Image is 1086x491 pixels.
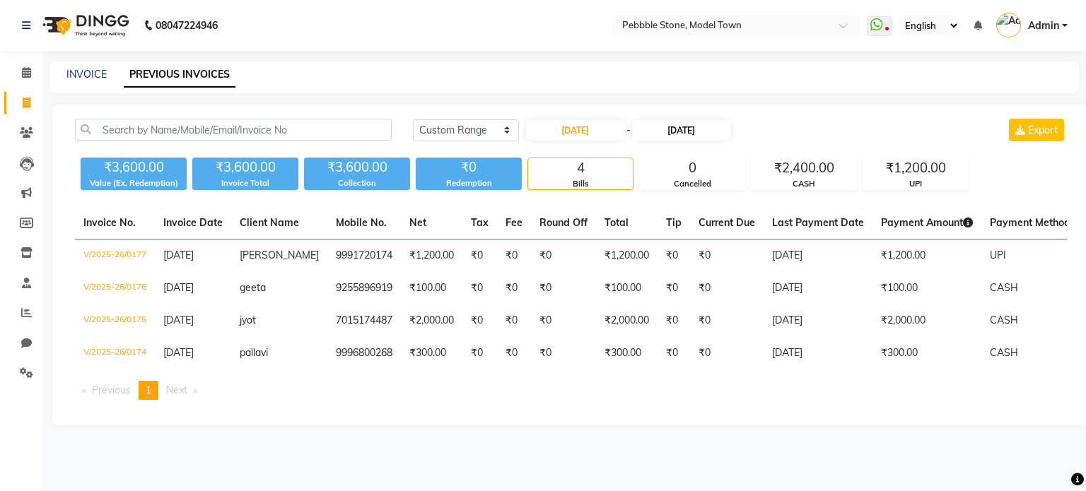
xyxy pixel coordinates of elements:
[640,158,745,178] div: 0
[124,62,235,88] a: PREVIOUS INVOICES
[75,239,155,273] td: V/2025-26/0177
[690,337,764,369] td: ₹0
[497,337,531,369] td: ₹0
[240,249,319,261] span: [PERSON_NAME]
[401,239,462,273] td: ₹1,200.00
[416,177,522,189] div: Redemption
[872,239,981,273] td: ₹1,200.00
[240,314,256,326] span: jyot
[81,158,187,177] div: ₹3,600.00
[163,216,223,229] span: Invoice Date
[881,216,973,229] span: Payment Amount
[690,239,764,273] td: ₹0
[764,239,872,273] td: [DATE]
[240,346,268,359] span: pallavi
[66,68,107,81] a: INVOICE
[666,216,682,229] span: Tip
[764,272,872,304] td: [DATE]
[531,337,596,369] td: ₹0
[304,158,410,177] div: ₹3,600.00
[658,239,690,273] td: ₹0
[658,337,690,369] td: ₹0
[605,216,629,229] span: Total
[690,304,764,337] td: ₹0
[401,272,462,304] td: ₹100.00
[764,304,872,337] td: [DATE]
[471,216,489,229] span: Tax
[163,346,194,359] span: [DATE]
[990,249,1006,261] span: UPI
[772,216,864,229] span: Last Payment Date
[1028,18,1059,33] span: Admin
[462,239,497,273] td: ₹0
[539,216,588,229] span: Round Off
[658,272,690,304] td: ₹0
[166,384,187,396] span: Next
[526,120,625,140] input: Start Date
[596,304,658,337] td: ₹2,000.00
[304,177,410,189] div: Collection
[36,6,133,45] img: logo
[528,178,633,190] div: Bills
[240,216,299,229] span: Client Name
[863,178,968,190] div: UPI
[156,6,218,45] b: 08047224946
[990,216,1085,229] span: Payment Methods
[699,216,755,229] span: Current Due
[506,216,522,229] span: Fee
[531,304,596,337] td: ₹0
[872,272,981,304] td: ₹100.00
[531,272,596,304] td: ₹0
[462,272,497,304] td: ₹0
[990,314,1018,326] span: CASH
[990,281,1018,294] span: CASH
[336,216,387,229] span: Mobile No.
[872,337,981,369] td: ₹300.00
[996,13,1021,37] img: Admin
[146,384,151,396] span: 1
[163,249,194,261] span: [DATE]
[690,272,764,304] td: ₹0
[596,239,658,273] td: ₹1,200.00
[626,123,631,138] span: -
[409,216,426,229] span: Net
[596,272,658,304] td: ₹100.00
[752,178,856,190] div: CASH
[462,337,497,369] td: ₹0
[192,177,298,189] div: Invoice Total
[1028,124,1058,136] span: Export
[990,346,1018,359] span: CASH
[83,216,136,229] span: Invoice No.
[640,178,745,190] div: Cancelled
[75,304,155,337] td: V/2025-26/0175
[752,158,856,178] div: ₹2,400.00
[497,272,531,304] td: ₹0
[192,158,298,177] div: ₹3,600.00
[401,337,462,369] td: ₹300.00
[75,337,155,369] td: V/2025-26/0174
[632,120,731,140] input: End Date
[81,177,187,189] div: Value (Ex. Redemption)
[872,304,981,337] td: ₹2,000.00
[497,304,531,337] td: ₹0
[462,304,497,337] td: ₹0
[327,337,401,369] td: 9996800268
[863,158,968,178] div: ₹1,200.00
[327,304,401,337] td: 7015174487
[327,239,401,273] td: 9991720174
[75,381,1067,400] nav: Pagination
[658,304,690,337] td: ₹0
[163,281,194,294] span: [DATE]
[416,158,522,177] div: ₹0
[163,314,194,326] span: [DATE]
[327,272,401,304] td: 9255896919
[596,337,658,369] td: ₹300.00
[240,281,266,294] span: geeta
[401,304,462,337] td: ₹2,000.00
[1009,119,1064,141] button: Export
[764,337,872,369] td: [DATE]
[528,158,633,178] div: 4
[531,239,596,273] td: ₹0
[497,239,531,273] td: ₹0
[75,272,155,304] td: V/2025-26/0176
